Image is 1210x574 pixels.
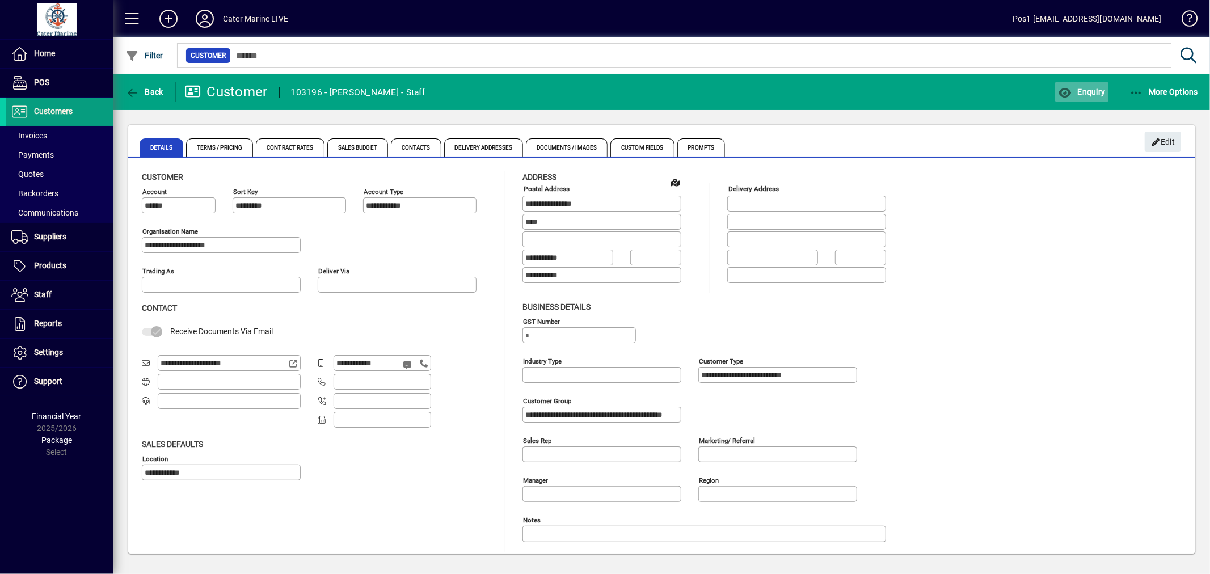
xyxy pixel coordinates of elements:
span: More Options [1129,87,1199,96]
mat-label: Account [142,188,167,196]
button: Edit [1145,132,1181,152]
span: Payments [11,150,54,159]
span: Support [34,377,62,386]
button: Back [123,82,166,102]
span: Documents / Images [526,138,608,157]
div: Customer [184,83,268,101]
span: Home [34,49,55,58]
span: Business details [522,302,591,311]
button: Filter [123,45,166,66]
span: Customer [191,50,226,61]
mat-label: Deliver via [318,267,349,275]
span: Customer [142,172,183,182]
button: More Options [1127,82,1201,102]
span: Back [125,87,163,96]
a: Products [6,252,113,280]
span: Contract Rates [256,138,324,157]
button: Profile [187,9,223,29]
span: Products [34,261,66,270]
span: Filter [125,51,163,60]
div: Pos1 [EMAIL_ADDRESS][DOMAIN_NAME] [1013,10,1162,28]
mat-label: Industry type [523,357,562,365]
span: Receive Documents Via Email [170,327,273,336]
a: Staff [6,281,113,309]
span: Enquiry [1058,87,1105,96]
span: Sales defaults [142,440,203,449]
span: Financial Year [32,412,82,421]
a: Reports [6,310,113,338]
mat-label: Marketing/ Referral [699,436,755,444]
mat-label: Manager [523,476,548,484]
mat-label: Account Type [364,188,403,196]
span: Custom Fields [610,138,674,157]
mat-label: Region [699,476,719,484]
a: Knowledge Base [1173,2,1196,39]
span: Quotes [11,170,44,179]
span: Staff [34,290,52,299]
span: POS [34,78,49,87]
span: Backorders [11,189,58,198]
mat-label: Sort key [233,188,258,196]
mat-label: Customer type [699,357,743,365]
span: Prompts [677,138,726,157]
span: Customers [34,107,73,116]
span: Invoices [11,131,47,140]
span: Suppliers [34,232,66,241]
span: Edit [1151,133,1175,151]
span: Details [140,138,183,157]
a: View on map [666,173,684,191]
button: Enquiry [1055,82,1108,102]
button: Send SMS [395,351,422,378]
a: Support [6,368,113,396]
div: 103196 - [PERSON_NAME] - Staff [291,83,425,102]
a: Suppliers [6,223,113,251]
mat-label: Notes [523,516,541,524]
a: Settings [6,339,113,367]
a: Home [6,40,113,68]
mat-label: GST Number [523,317,560,325]
mat-label: Location [142,454,168,462]
a: Communications [6,203,113,222]
a: POS [6,69,113,97]
a: Backorders [6,184,113,203]
span: Contacts [391,138,441,157]
span: Sales Budget [327,138,388,157]
a: Payments [6,145,113,164]
span: Terms / Pricing [186,138,254,157]
span: Address [522,172,556,182]
span: Package [41,436,72,445]
span: Delivery Addresses [444,138,524,157]
mat-label: Organisation name [142,227,198,235]
mat-label: Sales rep [523,436,551,444]
span: Settings [34,348,63,357]
mat-label: Customer group [523,396,571,404]
span: Contact [142,303,177,313]
app-page-header-button: Back [113,82,176,102]
mat-label: Trading as [142,267,174,275]
a: Quotes [6,164,113,184]
span: Communications [11,208,78,217]
span: Reports [34,319,62,328]
div: Cater Marine LIVE [223,10,288,28]
a: Invoices [6,126,113,145]
button: Add [150,9,187,29]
